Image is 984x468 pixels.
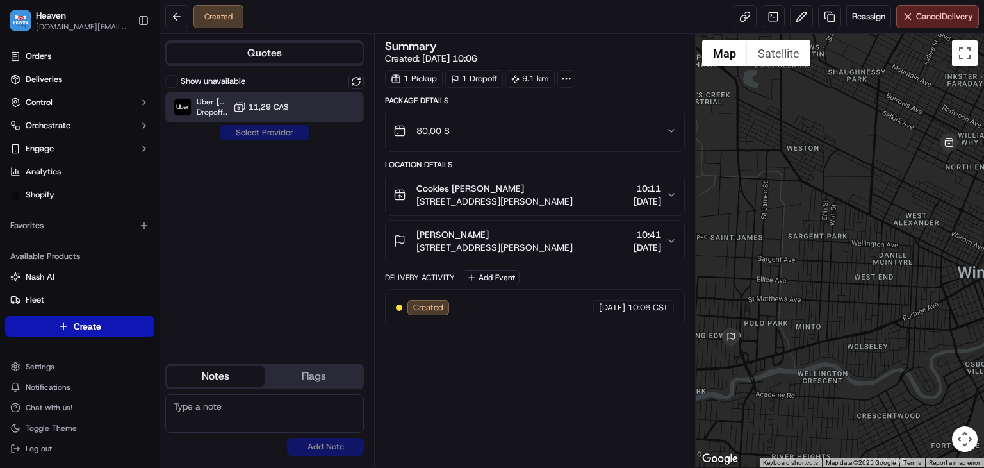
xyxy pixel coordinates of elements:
img: 1736555255976-a54dd68f-1ca7-489b-9aae-adbdc363a1c4 [26,233,36,244]
a: Deliveries [5,69,154,90]
button: Heaven [36,9,66,22]
a: Terms (opens in new tab) [903,459,921,466]
button: Notes [167,366,265,387]
div: 1 Dropoff [445,70,503,88]
span: Deliveries [26,74,62,85]
span: Reassign [852,11,885,22]
span: Uber [GEOGRAPHIC_DATA] [197,97,228,107]
button: Cookies [PERSON_NAME][STREET_ADDRESS][PERSON_NAME]10:11[DATE] [386,174,684,215]
span: 10:06 CST [628,302,668,313]
span: [DATE] [634,195,661,208]
div: 📗 [13,287,23,297]
span: [DATE] 10:06 [422,53,477,64]
span: [STREET_ADDRESS][PERSON_NAME] [416,241,573,254]
span: • [106,198,111,208]
img: Brigitte Vinadas [13,186,33,206]
div: 9.1 km [505,70,555,88]
a: Nash AI [10,271,149,283]
button: Toggle Theme [5,419,154,437]
span: 10:41 [634,228,661,241]
button: Log out [5,440,154,458]
span: Cookies [PERSON_NAME] [416,182,524,195]
a: Open this area in Google Maps (opens a new window) [699,451,741,467]
span: Knowledge Base [26,286,98,299]
button: Chat with us! [5,399,154,417]
span: 10 авг. [113,198,142,208]
span: Toggle Theme [26,423,77,433]
button: See all [199,163,233,179]
button: Settings [5,358,154,376]
span: Orders [26,51,51,62]
button: Start new chat [218,126,233,141]
span: Control [26,97,53,108]
label: Show unavailable [181,76,245,87]
button: Control [5,92,154,113]
button: Toggle fullscreen view [952,40,978,66]
span: Orchestrate [26,120,70,131]
a: Fleet [10,294,149,306]
div: Delivery Activity [385,272,455,283]
a: Powered byPylon [90,317,155,327]
a: 📗Knowledge Base [8,281,103,304]
button: [DOMAIN_NAME][EMAIL_ADDRESS][DOMAIN_NAME] [36,22,127,32]
div: Start new chat [58,122,210,135]
img: 1736555255976-a54dd68f-1ca7-489b-9aae-adbdc363a1c4 [26,199,36,209]
span: API Documentation [121,286,206,299]
span: Fleet [26,294,44,306]
span: Log out [26,444,52,454]
span: Engage [26,143,54,155]
img: Shopify logo [10,190,20,200]
button: Add Event [463,270,520,285]
button: Notifications [5,378,154,396]
div: 1 Pickup [385,70,443,88]
span: 10:11 [634,182,661,195]
span: Create [74,320,101,333]
h3: Summary [385,40,437,52]
button: Orchestrate [5,115,154,136]
span: Nash AI [26,271,54,283]
img: Google [699,451,741,467]
button: Flags [265,366,363,387]
span: Dropoff ETA 42 minutes [197,107,228,117]
span: Pylon [127,317,155,327]
span: [PERSON_NAME] [40,198,104,208]
img: Nash [13,12,38,38]
span: Created: [385,52,477,65]
button: Reassign [846,5,891,28]
a: Report a map error [929,459,980,466]
div: Location Details [385,160,685,170]
div: Favorites [5,215,154,236]
a: 💻API Documentation [103,281,211,304]
button: [PERSON_NAME][STREET_ADDRESS][PERSON_NAME]10:41[DATE] [386,221,684,262]
span: Wisdom [PERSON_NAME] [40,233,136,243]
button: Map camera controls [952,426,978,452]
a: Analytics [5,162,154,182]
img: Wisdom Oko [13,221,33,246]
a: Shopify [5,185,154,205]
span: Analytics [26,166,61,178]
button: Show street map [702,40,747,66]
span: [STREET_ADDRESS][PERSON_NAME] [416,195,573,208]
span: 11,29 CA$ [249,102,289,112]
a: Orders [5,46,154,67]
img: 8571987876998_91fb9ceb93ad5c398215_72.jpg [27,122,50,145]
div: Past conversations [13,166,86,176]
img: Uber Canada [174,99,191,115]
div: We're available if you need us! [58,135,176,145]
span: 26 июн. [146,233,177,243]
button: Fleet [5,290,154,310]
span: • [139,233,143,243]
span: [DATE] [634,241,661,254]
img: 1736555255976-a54dd68f-1ca7-489b-9aae-adbdc363a1c4 [13,122,36,145]
button: Nash AI [5,267,154,287]
span: Shopify [26,189,54,201]
span: Notifications [26,382,70,392]
button: 11,29 CA$ [233,101,289,113]
button: CancelDelivery [896,5,979,28]
button: Quotes [167,43,363,63]
button: Show satellite imagery [747,40,810,66]
button: HeavenHeaven[DOMAIN_NAME][EMAIL_ADDRESS][DOMAIN_NAME] [5,5,133,36]
button: Keyboard shortcuts [763,458,818,467]
p: Welcome 👋 [13,51,233,71]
